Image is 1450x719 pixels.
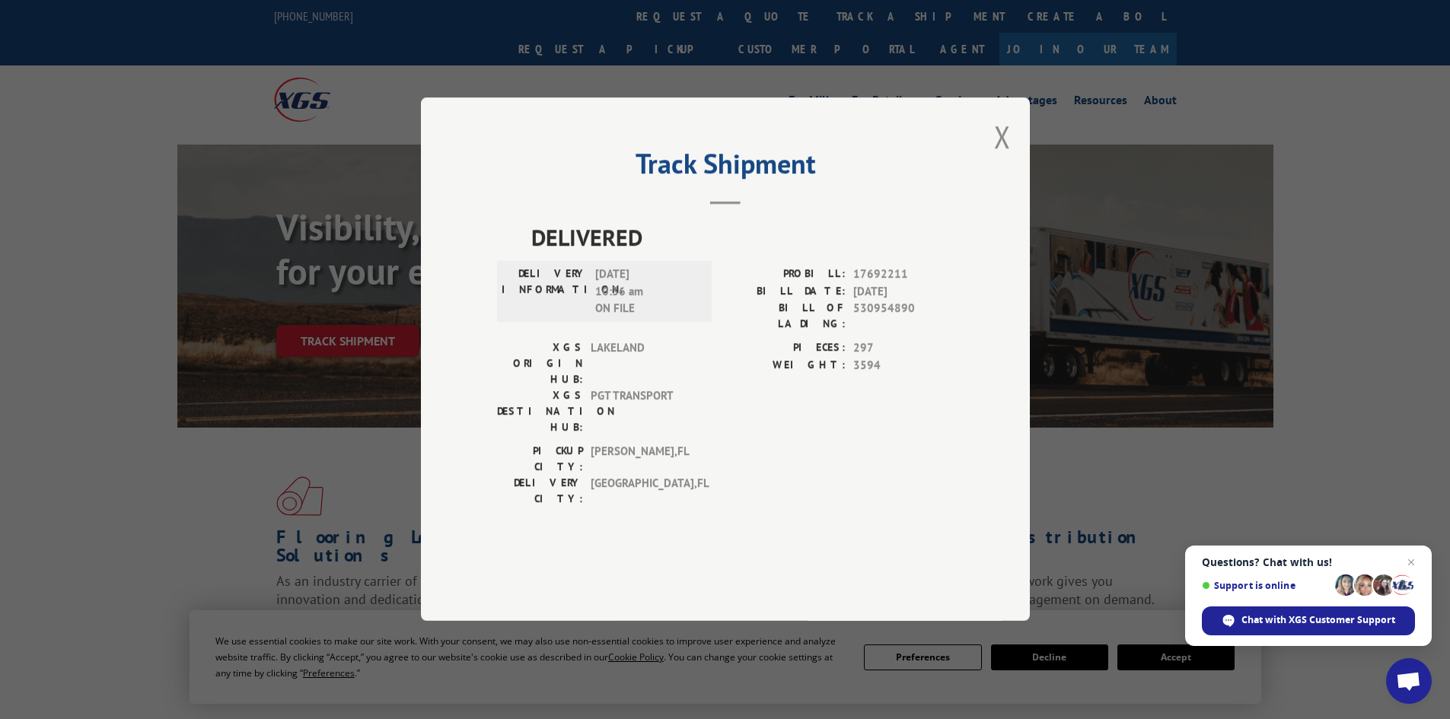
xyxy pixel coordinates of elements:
span: Close chat [1402,553,1420,571]
label: BILL OF LADING: [725,301,846,332]
span: Questions? Chat with us! [1202,556,1415,568]
label: WEIGHT: [725,357,846,374]
label: DELIVERY CITY: [497,476,583,507]
label: PICKUP CITY: [497,444,583,476]
label: XGS DESTINATION HUB: [497,388,583,436]
span: Chat with XGS Customer Support [1241,613,1395,627]
span: 17692211 [853,266,954,284]
label: DELIVERY INFORMATION: [502,266,588,318]
h2: Track Shipment [497,153,954,182]
div: Open chat [1386,658,1432,704]
span: PGT TRANSPORT [591,388,693,436]
label: PROBILL: [725,266,846,284]
button: Close modal [994,116,1011,157]
label: PIECES: [725,340,846,358]
span: [PERSON_NAME] , FL [591,444,693,476]
span: 3594 [853,357,954,374]
span: [DATE] [853,283,954,301]
label: BILL DATE: [725,283,846,301]
label: XGS ORIGIN HUB: [497,340,583,388]
span: [GEOGRAPHIC_DATA] , FL [591,476,693,507]
span: DELIVERED [531,221,954,255]
span: LAKELAND [591,340,693,388]
span: Support is online [1202,580,1330,591]
span: 530954890 [853,301,954,332]
span: [DATE] 10:36 am ON FILE [595,266,698,318]
span: 297 [853,340,954,358]
div: Chat with XGS Customer Support [1202,606,1415,635]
